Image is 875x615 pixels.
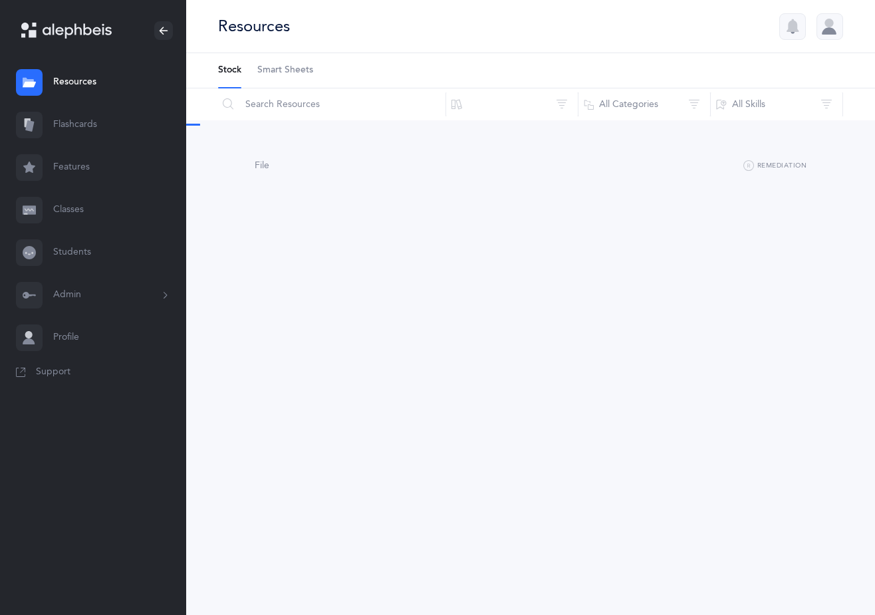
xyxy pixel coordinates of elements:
[36,366,70,379] span: Support
[578,88,711,120] button: All Categories
[218,15,290,37] div: Resources
[710,88,843,120] button: All Skills
[217,88,446,120] input: Search Resources
[255,160,269,171] span: File
[743,158,807,174] button: Remediation
[257,64,313,77] span: Smart Sheets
